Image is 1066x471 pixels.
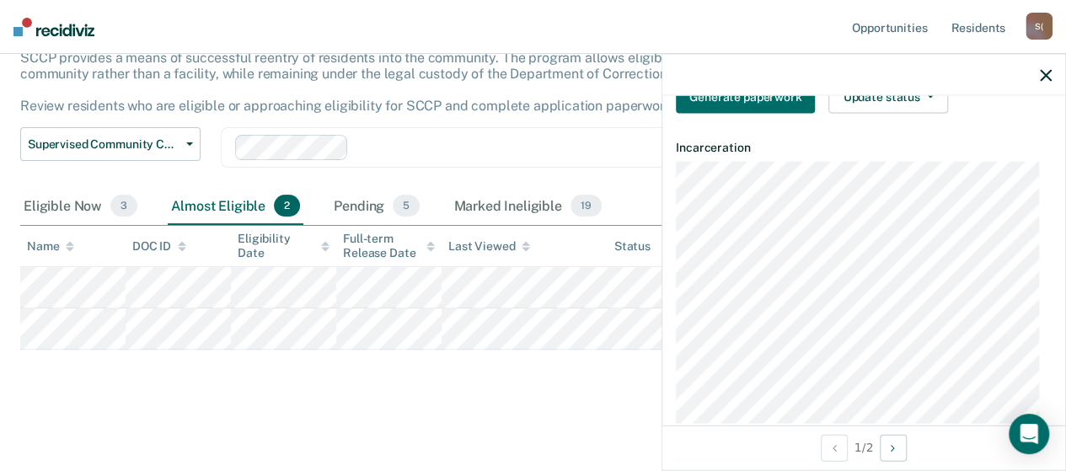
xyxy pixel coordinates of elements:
span: 3 [110,195,137,217]
div: Status [614,239,651,254]
a: Navigate to form link [676,80,822,114]
div: Open Intercom Messenger [1009,414,1049,454]
span: 19 [570,195,602,217]
span: 5 [393,195,420,217]
div: 1 / 2 [662,425,1065,469]
button: Next Opportunity [880,434,907,461]
button: Update status [828,80,947,114]
button: Generate paperwork [676,80,815,114]
p: SCCP provides a means of successful reentry of residents into the community. The program allows e... [20,50,939,115]
span: 2 [274,195,300,217]
div: Name [27,239,74,254]
dt: Incarceration [676,141,1052,155]
div: Eligible Now [20,188,141,225]
div: S ( [1026,13,1053,40]
div: DOC ID [132,239,186,254]
button: Previous Opportunity [821,434,848,461]
div: Almost Eligible [168,188,303,225]
div: Last Viewed [448,239,530,254]
div: Full-term Release Date [343,232,435,260]
div: Eligibility Date [238,232,329,260]
span: Supervised Community Confinement Program [28,137,179,152]
div: Pending [330,188,423,225]
img: Recidiviz [13,18,94,36]
div: Marked Ineligible [450,188,604,225]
